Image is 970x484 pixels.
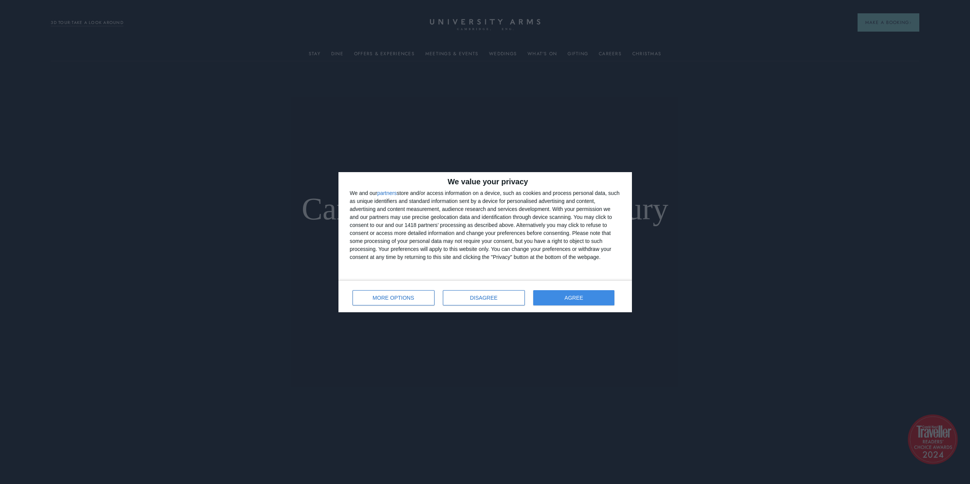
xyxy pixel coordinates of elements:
button: MORE OPTIONS [353,290,434,305]
div: qc-cmp2-ui [338,172,632,312]
button: AGREE [533,290,615,305]
button: partners [377,190,397,196]
h2: We value your privacy [350,178,620,185]
span: DISAGREE [470,295,497,300]
span: MORE OPTIONS [373,295,414,300]
span: AGREE [564,295,583,300]
div: We and our store and/or access information on a device, such as cookies and process personal data... [350,189,620,261]
button: DISAGREE [443,290,525,305]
